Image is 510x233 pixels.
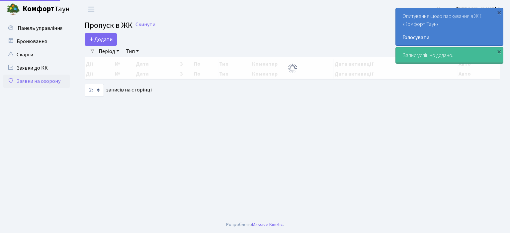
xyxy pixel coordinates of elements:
[437,5,502,13] a: Цитрус [PERSON_NAME] А.
[85,84,152,96] label: записів на сторінці
[23,4,54,14] b: Комфорт
[396,8,503,45] div: Опитування щодо паркування в ЖК «Комфорт Таун»
[3,48,70,61] a: Скарги
[402,33,496,41] a: Голосувати
[3,75,70,88] a: Заявки на охорону
[496,48,502,55] div: ×
[85,84,104,96] select: записів на сторінці
[23,4,70,15] span: Таун
[83,4,100,15] button: Переключити навігацію
[89,36,113,43] span: Додати
[3,35,70,48] a: Бронювання
[437,6,502,13] b: Цитрус [PERSON_NAME] А.
[85,33,117,46] a: Додати
[226,221,284,228] div: Розроблено .
[96,46,122,57] a: Період
[496,9,502,16] div: ×
[396,47,503,63] div: Запис успішно додано.
[287,63,298,74] img: Обробка...
[252,221,283,228] a: Massive Kinetic
[7,3,20,16] img: logo.png
[3,61,70,75] a: Заявки до КК
[18,25,62,32] span: Панель управління
[3,22,70,35] a: Панель управління
[135,22,155,28] a: Скинути
[123,46,141,57] a: Тип
[85,20,132,31] span: Пропуск в ЖК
